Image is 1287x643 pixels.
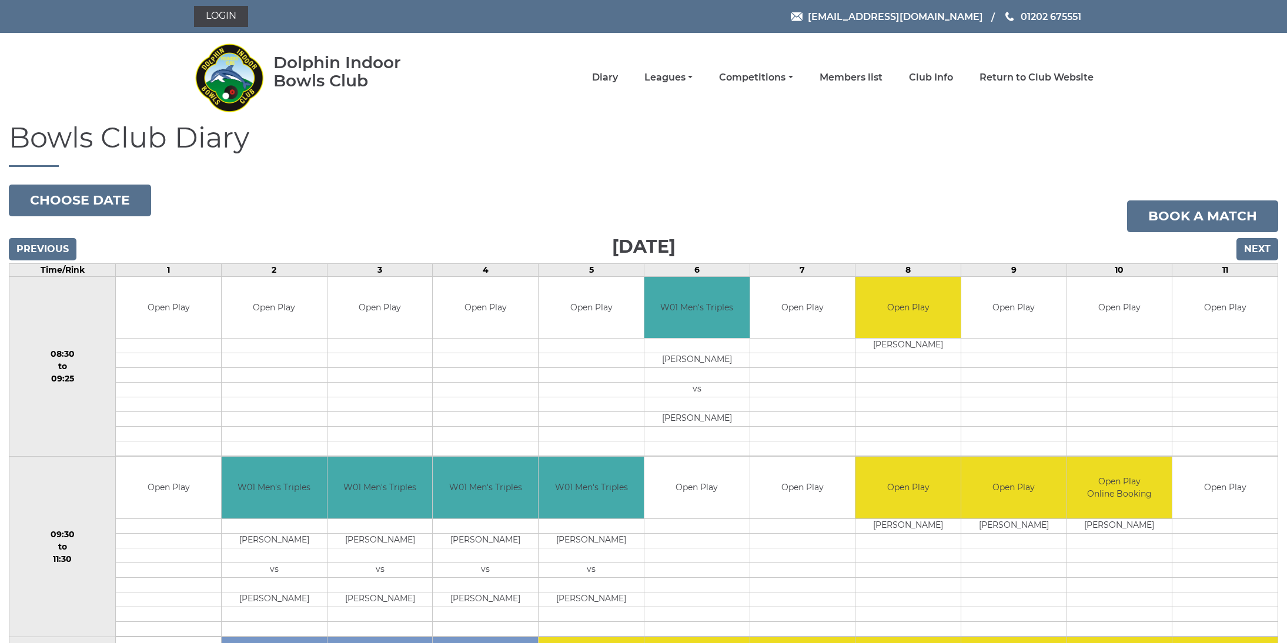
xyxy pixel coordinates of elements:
td: [PERSON_NAME] [327,592,433,607]
td: [PERSON_NAME] [1067,518,1172,533]
span: 01202 675551 [1021,11,1081,22]
td: 10 [1067,263,1172,276]
td: vs [644,383,750,397]
td: Open Play [116,277,221,339]
td: Open Play [222,277,327,339]
td: [PERSON_NAME] [644,412,750,427]
span: [EMAIL_ADDRESS][DOMAIN_NAME] [808,11,983,22]
td: [PERSON_NAME] [222,592,327,607]
a: Email [EMAIL_ADDRESS][DOMAIN_NAME] [791,9,983,24]
td: vs [539,562,644,577]
td: Time/Rink [9,263,116,276]
td: Open Play [1067,277,1172,339]
td: 09:30 to 11:30 [9,457,116,637]
td: 5 [539,263,644,276]
a: Book a match [1127,200,1278,232]
td: W01 Men's Triples [539,457,644,518]
td: 6 [644,263,750,276]
a: Phone us 01202 675551 [1004,9,1081,24]
td: W01 Men's Triples [222,457,327,518]
img: Phone us [1005,12,1014,21]
td: [PERSON_NAME] [222,533,327,548]
a: Leagues [644,71,693,84]
td: Open Play Online Booking [1067,457,1172,518]
td: Open Play [1172,277,1278,339]
input: Previous [9,238,76,260]
td: 8 [855,263,961,276]
td: [PERSON_NAME] [327,533,433,548]
td: [PERSON_NAME] [855,518,961,533]
td: 2 [222,263,327,276]
td: Open Play [855,457,961,518]
td: Open Play [750,277,855,339]
td: [PERSON_NAME] [855,339,961,353]
td: 08:30 to 09:25 [9,276,116,457]
td: 1 [116,263,222,276]
td: [PERSON_NAME] [644,353,750,368]
td: vs [327,562,433,577]
div: Dolphin Indoor Bowls Club [273,53,439,90]
a: Diary [592,71,618,84]
h1: Bowls Club Diary [9,122,1278,167]
td: vs [222,562,327,577]
td: [PERSON_NAME] [539,533,644,548]
td: Open Play [116,457,221,518]
input: Next [1236,238,1278,260]
td: Open Play [539,277,644,339]
a: Login [194,6,248,27]
td: [PERSON_NAME] [433,592,538,607]
td: 7 [750,263,855,276]
td: Open Play [1172,457,1278,518]
a: Competitions [719,71,793,84]
td: [PERSON_NAME] [433,533,538,548]
td: 11 [1172,263,1278,276]
td: [PERSON_NAME] [539,592,644,607]
img: Dolphin Indoor Bowls Club [194,36,265,119]
td: 3 [327,263,433,276]
td: Open Play [644,457,750,518]
button: Choose date [9,185,151,216]
td: Open Play [750,457,855,518]
td: Open Play [433,277,538,339]
td: W01 Men's Triples [433,457,538,518]
td: Open Play [961,457,1067,518]
a: Members list [820,71,882,84]
td: 4 [433,263,539,276]
a: Club Info [909,71,953,84]
td: W01 Men's Triples [644,277,750,339]
td: W01 Men's Triples [327,457,433,518]
img: Email [791,12,803,21]
a: Return to Club Website [980,71,1094,84]
td: [PERSON_NAME] [961,518,1067,533]
td: 9 [961,263,1067,276]
td: Open Play [327,277,433,339]
td: vs [433,562,538,577]
td: Open Play [961,277,1067,339]
td: Open Play [855,277,961,339]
